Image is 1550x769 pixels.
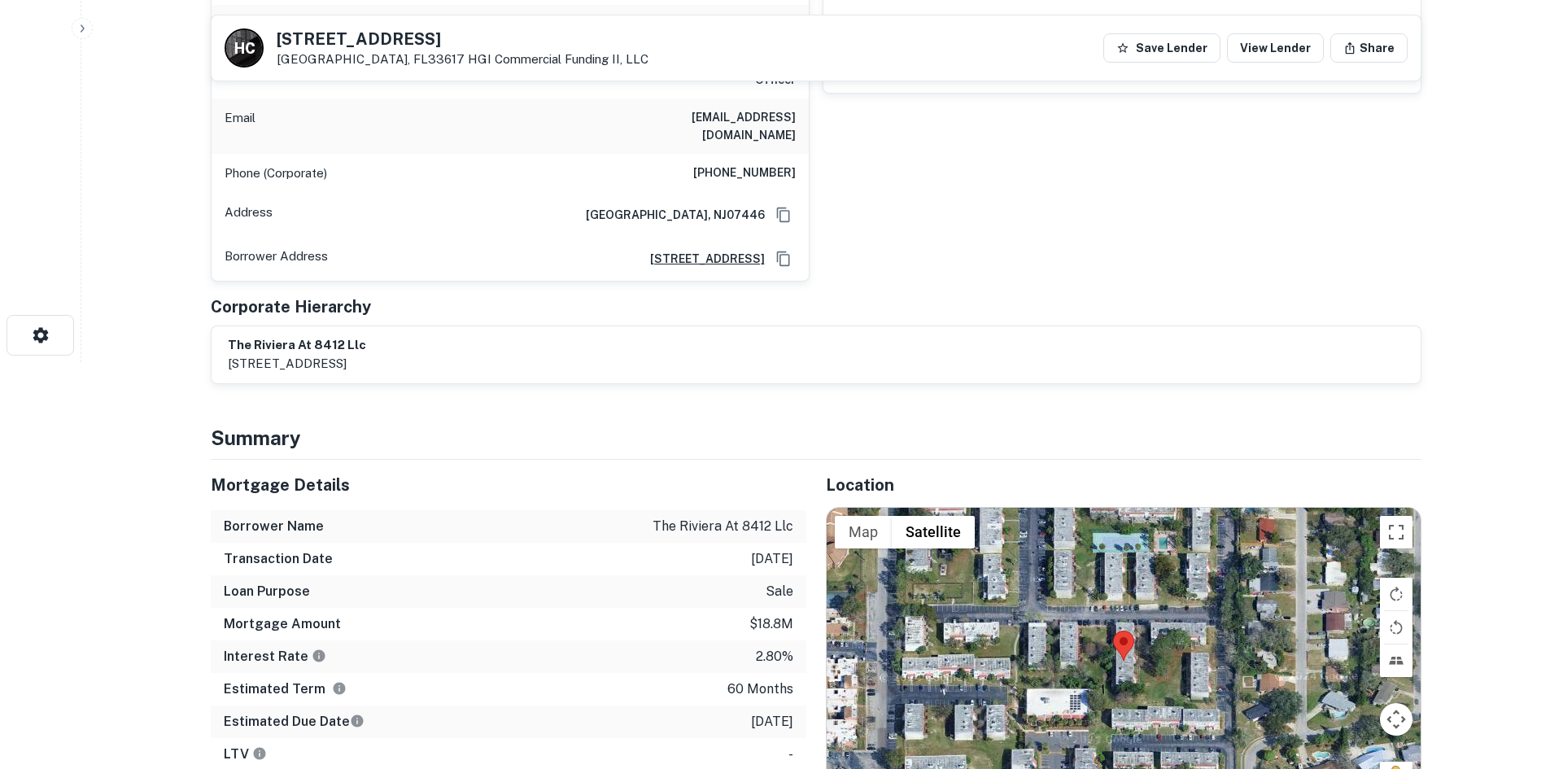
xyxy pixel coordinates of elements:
[1380,516,1412,548] button: Toggle fullscreen view
[277,52,648,67] p: [GEOGRAPHIC_DATA], FL33617
[600,108,796,144] h6: [EMAIL_ADDRESS][DOMAIN_NAME]
[225,247,328,271] p: Borrower Address
[228,354,366,374] p: [STREET_ADDRESS]
[312,649,326,663] svg: The interest rates displayed on the website are for informational purposes only and may be report...
[252,746,267,761] svg: LTVs displayed on the website are for informational purposes only and may be reported incorrectly...
[1380,611,1412,644] button: Rotate map counterclockwise
[224,712,365,732] h6: Estimated Due Date
[234,37,254,59] p: H C
[350,714,365,728] svg: Estimate is based on a standard schedule for this type of loan.
[1330,33,1408,63] button: Share
[835,516,892,548] button: Show street map
[826,473,1421,497] h5: Location
[224,517,324,536] h6: Borrower Name
[749,614,793,634] p: $18.8m
[211,423,1421,452] h4: Summary
[224,614,341,634] h6: Mortgage Amount
[225,108,255,144] p: Email
[224,679,347,699] h6: Estimated Term
[1103,33,1220,63] button: Save Lender
[771,247,796,271] button: Copy Address
[224,647,326,666] h6: Interest Rate
[225,28,264,68] a: H C
[1380,644,1412,677] button: Tilt map
[766,582,793,601] p: sale
[727,679,793,699] p: 60 months
[224,549,333,569] h6: Transaction Date
[1380,703,1412,736] button: Map camera controls
[468,52,648,66] a: HGI Commercial Funding II, LLC
[224,745,267,764] h6: LTV
[653,517,793,536] p: the riviera at 8412 llc
[751,712,793,732] p: [DATE]
[211,295,371,319] h5: Corporate Hierarchy
[211,473,806,497] h5: Mortgage Details
[788,745,793,764] p: -
[225,164,327,183] p: Phone (Corporate)
[332,681,347,696] svg: Term is based on a standard schedule for this type of loan.
[277,31,648,47] h5: [STREET_ADDRESS]
[573,206,765,224] h6: [GEOGRAPHIC_DATA], NJ07446
[771,203,796,227] button: Copy Address
[1380,578,1412,610] button: Rotate map clockwise
[225,203,273,227] p: Address
[892,516,975,548] button: Show satellite imagery
[1227,33,1324,63] a: View Lender
[224,582,310,601] h6: Loan Purpose
[751,549,793,569] p: [DATE]
[756,647,793,666] p: 2.80%
[1469,639,1550,717] iframe: Chat Widget
[693,164,796,183] h6: [PHONE_NUMBER]
[228,336,366,355] h6: the riviera at 8412 llc
[637,250,765,268] a: [STREET_ADDRESS]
